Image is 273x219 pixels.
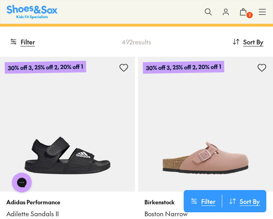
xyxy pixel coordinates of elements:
[143,61,224,74] p: 30% off 3, 25% off 2, 20% off 1
[10,33,35,50] button: Filter
[232,33,263,50] button: Sort By
[8,170,36,195] iframe: Gorgias live chat messenger
[7,5,58,19] a: Shoes & Sox
[184,195,222,207] button: Filter
[246,11,254,19] span: 2
[6,209,129,218] a: Adilette Sandals II
[235,3,252,21] button: 2
[144,209,267,218] a: Boston Narrow
[5,61,86,74] p: 30% off 3, 25% off 2, 20% off 1
[7,5,58,19] img: SNS_Logo_Responsive.svg
[138,57,273,192] a: 30% off 3, 25% off 2, 20% off 1
[6,198,129,206] p: Adidas Performance
[240,196,260,206] span: Sort By
[243,37,263,46] span: Sort By
[222,195,266,207] button: Sort By
[144,198,267,206] p: Birkenstock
